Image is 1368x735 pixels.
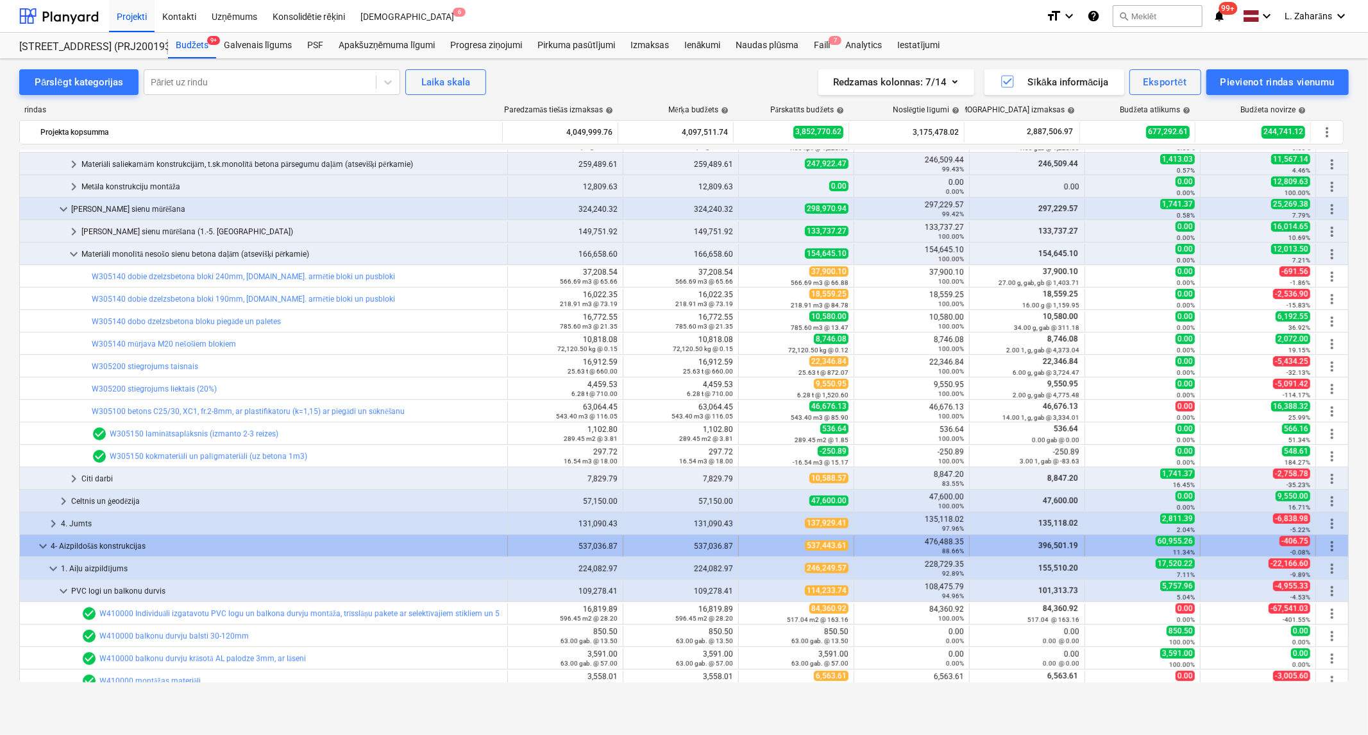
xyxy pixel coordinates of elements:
span: help [1180,107,1190,114]
span: 133,737.27 [805,226,849,236]
div: Projekta kopsumma [40,122,497,143]
span: keyboard_arrow_down [35,539,51,554]
small: 0.00% [1177,279,1195,286]
button: Pievienot rindas vienumu [1206,69,1349,95]
small: 99.42% [942,211,964,218]
span: 9,550.95 [814,379,849,389]
small: 289.45 m2 @ 3.81 [564,435,618,442]
div: 16,772.55 [629,313,733,331]
small: 25.99% [1288,414,1310,421]
small: 2.00 1, g, gab @ 4,373.04 [1006,347,1079,354]
small: 785.60 m3 @ 21.35 [560,323,618,330]
span: 16,014.65 [1271,221,1310,232]
small: 543.40 m3 @ 85.90 [791,414,849,421]
span: 1,741.37 [1160,199,1195,209]
div: Pievienot rindas vienumu [1220,74,1335,91]
span: -250.89 [818,446,849,456]
small: 36.92% [1288,324,1310,331]
span: 10,580.00 [809,311,849,322]
span: keyboard_arrow_right [46,516,61,532]
span: 16,388.32 [1271,401,1310,411]
div: Paredzamās tiešās izmaksas [504,105,613,115]
a: W305140 dobie dzelzsbetona bloki 240mm, [DOMAIN_NAME]. armētie bloki un pusbloki [92,272,395,281]
span: 2,887,506.97 [1026,126,1074,137]
span: 8,746.08 [814,334,849,344]
div: Pārslēgt kategorijas [35,74,123,91]
div: 536.64 [859,425,964,443]
small: 14.00 1, g, gab @ 3,334.01 [1002,414,1079,421]
span: 0.00 [1176,311,1195,322]
div: Materiāli saliekamām konstrukcijām, t.sk.monolītā betona pārsegumu daļām (atsevišķi pērkamie) [81,154,502,175]
div: 324,240.32 [629,205,733,214]
span: 18,559.25 [1042,290,1079,298]
small: 72,120.50 kg @ 0.12 [788,347,849,354]
div: 149,751.92 [513,227,618,236]
small: 2.00 g, gab @ 4,775.48 [1013,392,1079,399]
small: 100.00% [938,413,964,420]
small: 0.00% [1177,302,1195,309]
small: 0.00% [1177,369,1195,376]
div: Redzamas kolonnas : 7/14 [834,74,959,91]
small: 7.79% [1292,212,1310,219]
span: 6,192.55 [1276,311,1310,322]
span: -2,536.90 [1273,289,1310,299]
a: W410000 Individuāli izgatavotu PVC logu un balkona durvju montāža, trīsslāņu pakete ar selektīvaj... [99,609,1083,618]
div: 0.00 [859,178,964,196]
span: 8,746.08 [1046,334,1079,343]
div: PSF [300,33,331,58]
div: 63,064.45 [629,402,733,420]
span: Vairāk darbību [1324,157,1340,172]
small: 100.00% [938,300,964,307]
small: 19.15% [1288,347,1310,354]
span: 9,550.95 [1046,379,1079,388]
div: 18,559.25 [859,290,964,308]
div: Eksportēt [1144,74,1187,91]
div: 12,809.63 [513,182,618,191]
div: Sīkāka informācija [1000,74,1109,91]
a: W305140 mūrjava M20 nešošiem blokiem [92,340,236,349]
span: 7 [829,36,841,45]
div: 133,737.27 [859,223,964,241]
span: 9+ [207,36,220,45]
span: Vairāk darbību [1324,584,1340,599]
div: 166,658.60 [629,250,733,259]
small: 100.00% [1285,189,1310,196]
a: Ienākumi [677,33,729,58]
span: search [1119,11,1129,21]
a: Faili7 [806,33,838,58]
small: 27.00 g, gab, gb @ 1,403.71 [999,279,1079,286]
a: Iestatījumi [890,33,947,58]
div: 4,049,999.76 [508,122,612,143]
span: help [603,107,613,114]
div: 8,746.08 [859,335,964,353]
small: 785.60 m3 @ 21.35 [675,323,733,330]
span: keyboard_arrow_down [66,246,81,262]
a: Izmaksas [623,33,677,58]
span: Vairāk darbību [1324,291,1340,307]
span: Vairāk darbību [1324,516,1340,532]
small: 51.34% [1288,437,1310,444]
span: 0.00 [1176,379,1195,389]
div: 16,912.59 [513,358,618,376]
small: 0.00% [946,188,964,195]
div: Metāla konstrukciju montāža [81,177,502,197]
div: 246,509.44 [859,155,964,173]
span: keyboard_arrow_right [66,224,81,239]
span: help [1065,107,1075,114]
small: 566.69 m3 @ 65.66 [560,278,618,285]
div: Analytics [838,33,890,58]
small: -15.83% [1287,302,1310,309]
button: Meklēt [1113,5,1203,27]
a: W305200 stiegrojums taisnais [92,362,198,371]
div: [DEMOGRAPHIC_DATA] izmaksas [949,105,1075,115]
span: Vairāk darbību [1324,359,1340,374]
i: keyboard_arrow_down [1333,8,1349,24]
span: 566.16 [1282,424,1310,434]
small: 100.00% [938,368,964,375]
span: 536.64 [820,424,849,434]
small: 100.00% [938,390,964,397]
div: Materiāli monolītā nesošo sienu betona daļām (atsevišķi pērkamie) [81,244,502,264]
small: 100.00% [938,435,964,442]
div: Apakšuzņēmuma līgumi [331,33,443,58]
